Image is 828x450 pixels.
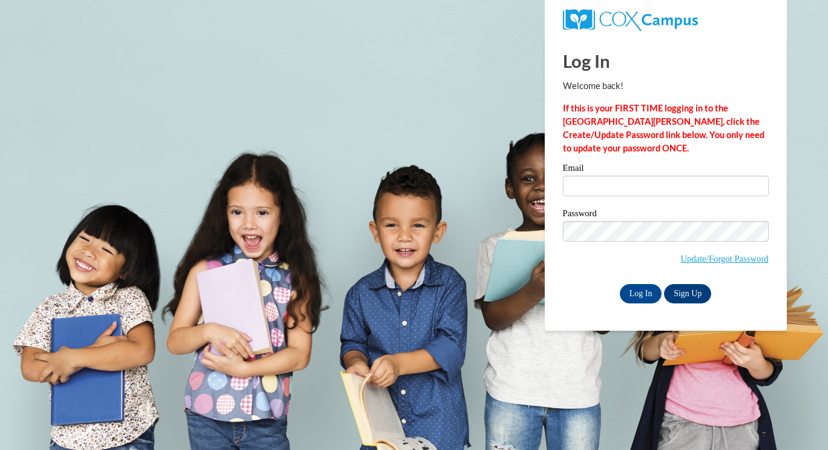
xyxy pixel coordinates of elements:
[563,9,698,31] img: COX Campus
[563,164,769,176] label: Email
[563,79,769,93] p: Welcome back!
[681,254,769,263] a: Update/Forgot Password
[620,284,662,303] input: Log In
[563,103,764,153] strong: If this is your FIRST TIME logging in to the [GEOGRAPHIC_DATA][PERSON_NAME], click the Create/Upd...
[664,284,711,303] a: Sign Up
[563,14,698,24] a: COX Campus
[563,48,769,73] h1: Log In
[563,209,769,221] label: Password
